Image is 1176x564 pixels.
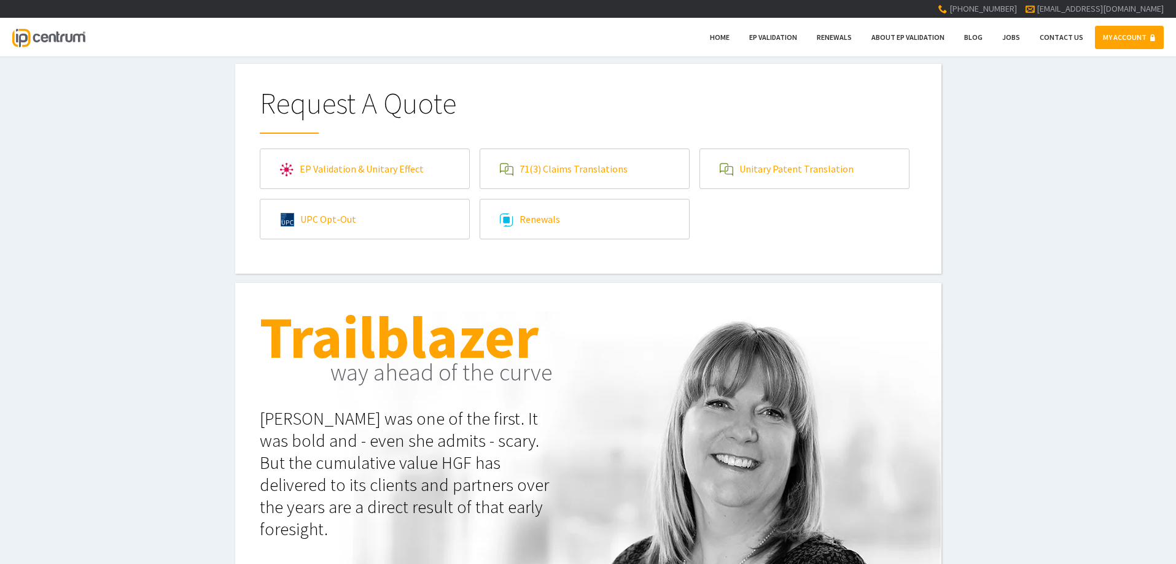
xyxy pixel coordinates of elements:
a: About EP Validation [863,26,952,49]
span: Jobs [1002,33,1020,42]
a: Contact Us [1032,26,1091,49]
span: EP Validation [749,33,797,42]
span: Renewals [817,33,852,42]
h1: Request A Quote [260,88,917,134]
a: EP Validation [741,26,805,49]
a: Jobs [994,26,1028,49]
a: MY ACCOUNT [1095,26,1164,49]
a: Renewals [809,26,860,49]
span: Contact Us [1040,33,1083,42]
a: Unitary Patent Translation [700,149,909,188]
a: [EMAIL_ADDRESS][DOMAIN_NAME] [1037,3,1164,14]
a: 71(3) Claims Translations [480,149,689,188]
span: About EP Validation [871,33,944,42]
a: Renewals [480,199,689,239]
a: UPC Opt-Out [260,199,469,239]
a: Blog [956,26,991,49]
span: Home [710,33,730,42]
span: Blog [964,33,983,42]
a: EP Validation & Unitary Effect [260,149,469,188]
a: IP Centrum [12,18,85,56]
img: upc.svg [281,213,294,226]
span: [PHONE_NUMBER] [949,3,1017,14]
a: Home [702,26,738,49]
